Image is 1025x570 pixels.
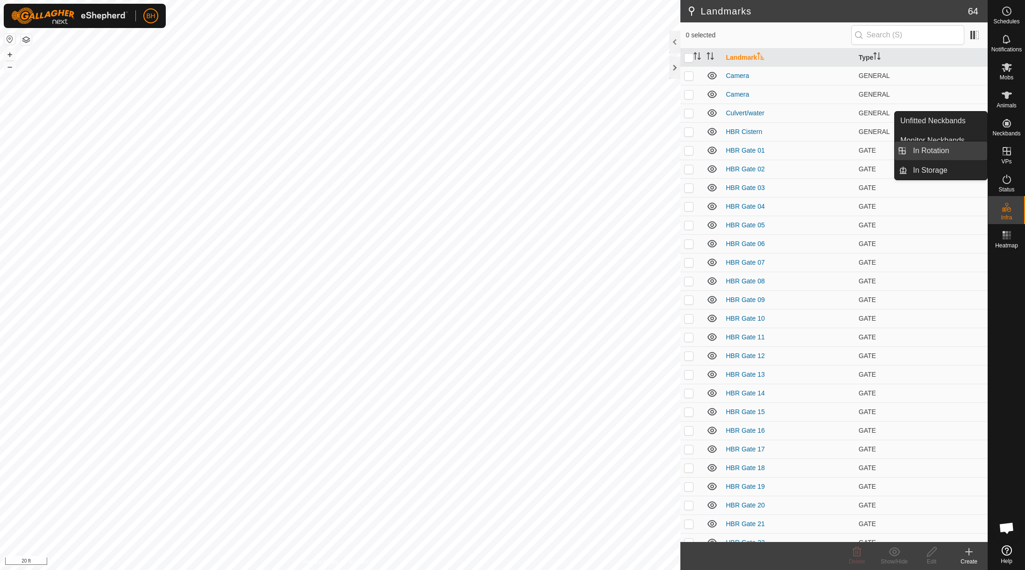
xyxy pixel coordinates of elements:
input: Search (S) [851,25,964,45]
a: HBR Gate 22 [726,539,765,546]
a: HBR Gate 06 [726,240,765,247]
span: GATE [859,464,876,471]
span: Neckbands [992,131,1020,136]
span: Schedules [993,19,1019,24]
span: In Rotation [913,145,949,156]
span: GATE [859,408,876,415]
a: HBR Gate 18 [726,464,765,471]
a: Help [988,542,1025,568]
div: Show/Hide [876,557,913,566]
span: In Storage [913,165,947,176]
span: Heatmap [995,243,1018,248]
span: GATE [859,371,876,378]
a: HBR Cistern [726,128,763,135]
span: GATE [859,501,876,509]
span: GATE [859,539,876,546]
a: HBR Gate 19 [726,483,765,490]
a: HBR Gate 16 [726,427,765,434]
a: HBR Gate 12 [726,352,765,359]
a: In Rotation [907,141,987,160]
span: GENERAL [859,128,890,135]
span: GENERAL [859,91,890,98]
a: HBR Gate 07 [726,259,765,266]
span: Notifications [991,47,1022,52]
li: In Storage [895,161,987,180]
span: GATE [859,445,876,453]
span: GATE [859,165,876,173]
span: GATE [859,427,876,434]
span: GENERAL [859,109,890,117]
button: Reset Map [4,34,15,45]
span: 0 selected [686,30,851,40]
span: Help [1001,558,1012,564]
span: 64 [968,4,978,18]
span: GATE [859,296,876,303]
a: HBR Gate 17 [726,445,765,453]
a: HBR Gate 14 [726,389,765,397]
span: GENERAL [859,72,890,79]
span: GATE [859,203,876,210]
a: HBR Gate 01 [726,147,765,154]
a: HBR Gate 05 [726,221,765,229]
a: Privacy Policy [303,558,338,566]
p-sorticon: Activate to sort [707,54,714,61]
img: Gallagher Logo [11,7,128,24]
span: BH [146,11,155,21]
span: Status [998,187,1014,192]
span: GATE [859,315,876,322]
div: Create [950,557,988,566]
a: HBR Gate 11 [726,333,765,341]
span: Delete [849,558,865,565]
span: GATE [859,221,876,229]
a: HBR Gate 15 [726,408,765,415]
a: Contact Us [349,558,377,566]
a: Culvert/water [726,109,764,117]
a: HBR Gate 04 [726,203,765,210]
p-sorticon: Activate to sort [757,54,764,61]
button: – [4,61,15,72]
p-sorticon: Activate to sort [873,54,881,61]
h2: Landmarks [686,6,968,17]
th: Landmark [722,49,855,67]
a: HBR Gate 20 [726,501,765,509]
span: Unfitted Neckbands [900,115,966,127]
a: HBR Gate 03 [726,184,765,191]
span: Mobs [1000,75,1013,80]
a: Camera [726,72,749,79]
a: HBR Gate 09 [726,296,765,303]
div: Open chat [993,514,1021,542]
div: Edit [913,557,950,566]
span: GATE [859,259,876,266]
a: HBR Gate 13 [726,371,765,378]
button: + [4,49,15,60]
a: Unfitted Neckbands [895,112,987,130]
span: Monitor Neckbands [900,135,965,146]
span: GATE [859,520,876,528]
span: GATE [859,389,876,397]
span: GATE [859,352,876,359]
a: HBR Gate 02 [726,165,765,173]
a: In Storage [907,161,987,180]
li: In Rotation [895,141,987,160]
a: Monitor Neckbands [895,131,987,150]
span: GATE [859,240,876,247]
a: HBR Gate 21 [726,520,765,528]
button: Map Layers [21,34,32,45]
th: Type [855,49,988,67]
span: GATE [859,333,876,341]
p-sorticon: Activate to sort [693,54,701,61]
a: HBR Gate 10 [726,315,765,322]
span: Infra [1001,215,1012,220]
a: Camera [726,91,749,98]
a: HBR Gate 08 [726,277,765,285]
span: GATE [859,147,876,154]
span: Animals [997,103,1017,108]
span: GATE [859,483,876,490]
span: VPs [1001,159,1011,164]
span: GATE [859,277,876,285]
span: GATE [859,184,876,191]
